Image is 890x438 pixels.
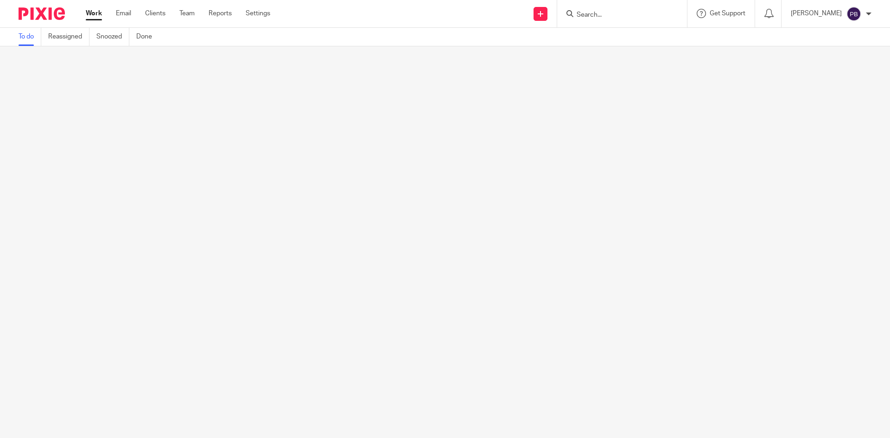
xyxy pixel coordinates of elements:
img: svg%3E [846,6,861,21]
p: [PERSON_NAME] [791,9,842,18]
a: Snoozed [96,28,129,46]
input: Search [576,11,659,19]
a: Reports [209,9,232,18]
a: To do [19,28,41,46]
a: Clients [145,9,165,18]
a: Settings [246,9,270,18]
img: Pixie [19,7,65,20]
a: Done [136,28,159,46]
a: Work [86,9,102,18]
a: Email [116,9,131,18]
a: Team [179,9,195,18]
span: Get Support [710,10,745,17]
a: Reassigned [48,28,89,46]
